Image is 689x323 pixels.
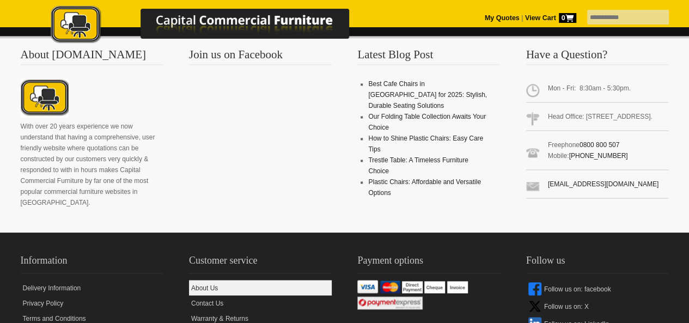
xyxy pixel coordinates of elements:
span: 0 [559,13,576,23]
img: Mastercard [380,281,400,293]
span: Mon - Fri: 8:30am - 5:30pm. [526,78,669,102]
p: With over 20 years experience we now understand that having a comprehensive, user friendly websit... [21,121,163,208]
img: facebook-icon [528,282,541,295]
a: Our Folding Table Collection Awaits Your Choice [368,113,486,131]
iframe: fb:page Facebook Social Plugin [189,78,331,198]
img: x-icon [528,300,541,313]
a: Follow us on: facebook [526,280,669,297]
h3: Latest Blog Post [357,49,500,65]
a: Best Cafe Chairs in [GEOGRAPHIC_DATA] for 2025: Stylish, Durable Seating Solutions [368,80,487,109]
a: 0800 800 507 [580,141,619,149]
h3: Have a Question? [526,49,669,65]
a: View Cart0 [523,14,576,22]
img: About CCFNZ Logo [21,78,69,118]
a: [EMAIL_ADDRESS][DOMAIN_NAME] [548,180,658,188]
img: Capital Commercial Furniture Logo [21,5,402,45]
strong: View Cart [525,14,576,22]
a: Trestle Table: A Timeless Furniture Choice [368,156,468,175]
a: Follow us on: X [526,297,669,315]
h3: About [DOMAIN_NAME] [21,49,163,65]
h3: Join us on Facebook [189,49,332,65]
img: Cheque [424,281,445,292]
h2: Information [21,252,163,273]
a: My Quotes [485,14,520,22]
img: Direct Payment [402,281,423,292]
span: Head Office: [STREET_ADDRESS]. [526,107,669,131]
a: [PHONE_NUMBER] [569,152,627,160]
a: Privacy Policy [21,295,163,310]
h2: Follow us [526,252,669,273]
h2: Customer service [189,252,332,273]
img: Windcave / Payment Express [357,296,423,309]
a: Contact Us [189,295,332,310]
a: How to Shine Plastic Chairs: Easy Care Tips [368,135,483,153]
a: Capital Commercial Furniture Logo [21,5,402,48]
h2: Payment options [357,252,500,273]
a: About Us [189,280,332,295]
a: Delivery Information [21,280,163,295]
span: Freephone Mobile: [526,135,669,170]
a: Plastic Chairs: Affordable and Versatile Options [368,178,481,197]
img: VISA [357,280,378,293]
img: Invoice [447,281,468,292]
